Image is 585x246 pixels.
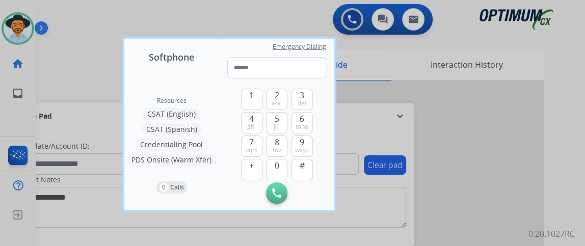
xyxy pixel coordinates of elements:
[126,154,217,166] button: PDS Onsite (Warm Xfer)
[295,146,309,154] span: wxyz
[300,89,304,101] span: 3
[275,159,279,172] span: 0
[296,123,308,131] span: mno
[156,181,187,194] button: 0Calls
[249,89,254,101] span: 1
[275,136,279,148] span: 8
[249,159,254,172] span: +
[272,99,282,107] span: abc
[266,89,287,110] button: 2abc
[170,183,184,192] p: Calls
[149,50,194,64] span: Softphone
[249,136,254,148] span: 7
[249,113,254,125] span: 4
[275,113,279,125] span: 5
[300,136,304,148] span: 9
[291,112,313,133] button: 6mno
[291,135,313,157] button: 9wxyz
[291,89,313,110] button: 3def
[241,135,262,157] button: 7pqrs
[241,159,262,180] button: +
[159,183,168,192] p: 0
[300,159,305,172] span: #
[157,97,187,105] span: Resources
[266,135,287,157] button: 8tuv
[273,146,281,154] span: tuv
[298,99,307,107] span: def
[528,228,575,240] p: 0.20.1027RC
[300,113,304,125] span: 6
[241,112,262,133] button: 4ghi
[272,188,281,198] img: call-button
[266,112,287,133] button: 5jkl
[135,139,208,151] button: Credentialing Pool
[275,89,279,101] span: 2
[247,123,256,131] span: ghi
[266,159,287,180] button: 0
[241,89,262,110] button: 1
[274,123,280,131] span: jkl
[273,43,326,51] span: Emergency Dialing
[142,108,201,120] button: CSAT (English)
[141,123,202,135] button: CSAT (Spanish)
[291,159,313,180] button: #
[245,146,258,154] span: pqrs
